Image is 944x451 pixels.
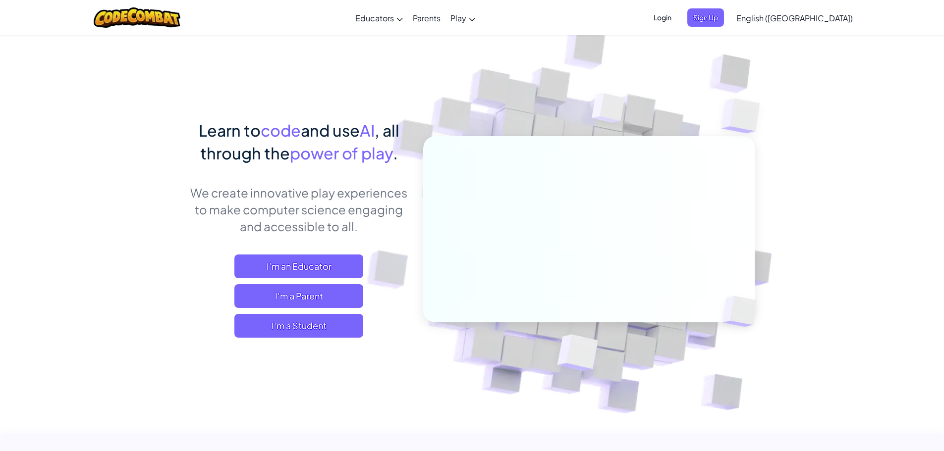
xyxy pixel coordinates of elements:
[450,13,466,23] span: Play
[234,254,363,278] a: I'm an Educator
[408,4,445,31] a: Parents
[706,275,780,348] img: Overlap cubes
[533,313,621,396] img: Overlap cubes
[731,4,858,31] a: English ([GEOGRAPHIC_DATA])
[301,120,360,140] span: and use
[350,4,408,31] a: Educators
[94,7,180,28] img: CodeCombat logo
[234,314,363,338] button: I'm a Student
[234,284,363,308] a: I'm a Parent
[687,8,724,27] button: Sign Up
[360,120,375,140] span: AI
[445,4,480,31] a: Play
[736,13,853,23] span: English ([GEOGRAPHIC_DATA])
[573,74,644,148] img: Overlap cubes
[199,120,261,140] span: Learn to
[355,13,394,23] span: Educators
[702,74,787,158] img: Overlap cubes
[290,143,393,163] span: power of play
[261,120,301,140] span: code
[190,184,408,235] p: We create innovative play experiences to make computer science engaging and accessible to all.
[648,8,677,27] button: Login
[393,143,398,163] span: .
